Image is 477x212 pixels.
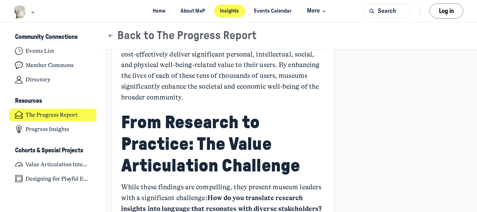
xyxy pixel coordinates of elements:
[175,5,211,17] a: About MaP
[121,112,324,177] h2: From Research to Practice: The Value Articulation Challenge
[25,161,90,168] h4: Value Articulation Intensive (Cultural Leadership Lab)
[9,73,97,86] a: Directory
[25,126,69,133] h4: Progress Insights
[9,109,97,122] a: The Progress Report
[25,47,54,54] h4: Events List
[9,95,97,107] button: ResourcesCollapse space
[9,172,97,185] a: Designing for Playful Engagement
[25,62,74,69] h4: Member Commons
[9,45,97,58] a: Events List
[121,28,324,103] p: In conclusion, these studies collectively show that museums, as evidenced by the dozens of museum...
[25,111,78,118] h4: The Progress Report
[9,145,97,156] button: Cohorts & Special ProjectsCollapse space
[14,5,27,19] img: Museums as Progress logo
[362,4,411,18] button: Search
[14,5,36,20] button: Museums as Progress logo
[214,5,245,17] a: Insights
[9,31,97,43] button: Community ConnectionsCollapse space
[25,76,50,83] h4: Directory
[9,158,97,171] a: Value Articulation Intensive (Cultural Leadership Lab)
[15,34,78,41] h3: Community Connections
[147,5,172,17] a: Home
[301,5,330,17] button: More
[9,59,97,72] a: Member Commons
[430,3,463,19] button: Log in
[9,123,97,136] a: Progress Insights
[25,175,90,182] h4: Designing for Playful Engagement
[15,147,83,154] h3: Cohorts & Special Projects
[15,97,42,105] h3: Resources
[248,5,298,17] a: Events Calendar
[98,22,477,50] header: Page Header
[307,6,328,16] span: More
[107,29,257,43] button: Back to The Progress Report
